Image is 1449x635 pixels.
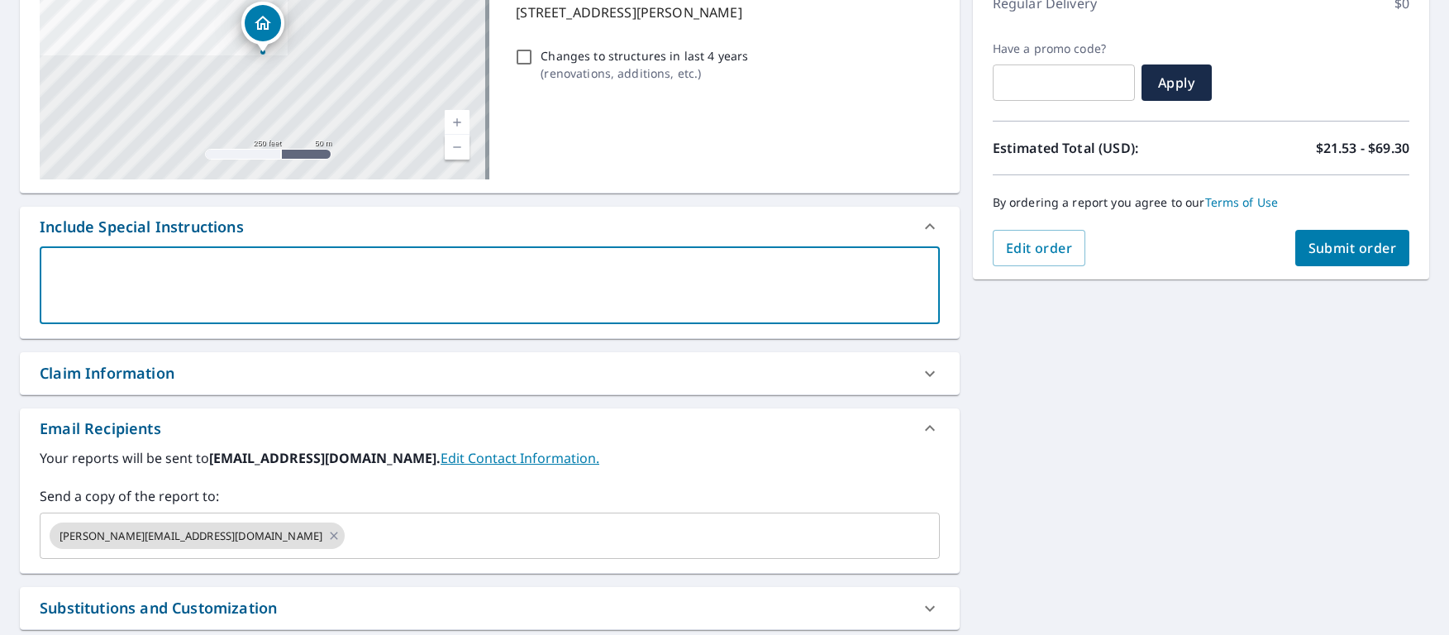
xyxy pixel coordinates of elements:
[1205,194,1279,210] a: Terms of Use
[1308,239,1397,257] span: Submit order
[50,523,345,549] div: [PERSON_NAME][EMAIL_ADDRESS][DOMAIN_NAME]
[20,587,960,629] div: Substitutions and Customization
[40,216,244,238] div: Include Special Instructions
[20,352,960,394] div: Claim Information
[516,2,932,22] p: [STREET_ADDRESS][PERSON_NAME]
[445,110,469,135] a: Current Level 17, Zoom In
[20,207,960,246] div: Include Special Instructions
[40,448,940,468] label: Your reports will be sent to
[993,230,1086,266] button: Edit order
[40,362,174,384] div: Claim Information
[1155,74,1199,92] span: Apply
[40,486,940,506] label: Send a copy of the report to:
[993,41,1135,56] label: Have a promo code?
[20,408,960,448] div: Email Recipients
[441,449,599,467] a: EditContactInfo
[993,195,1409,210] p: By ordering a report you agree to our
[993,138,1201,158] p: Estimated Total (USD):
[1295,230,1410,266] button: Submit order
[241,2,284,53] div: Dropped pin, building 1, Residential property, 3567 Leroy St Wayzata, MN 55391
[1316,138,1409,158] p: $21.53 - $69.30
[445,135,469,160] a: Current Level 17, Zoom Out
[40,418,161,440] div: Email Recipients
[209,449,441,467] b: [EMAIL_ADDRESS][DOMAIN_NAME].
[40,597,277,619] div: Substitutions and Customization
[541,64,748,82] p: ( renovations, additions, etc. )
[1006,239,1073,257] span: Edit order
[541,47,748,64] p: Changes to structures in last 4 years
[50,528,332,544] span: [PERSON_NAME][EMAIL_ADDRESS][DOMAIN_NAME]
[1142,64,1212,101] button: Apply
